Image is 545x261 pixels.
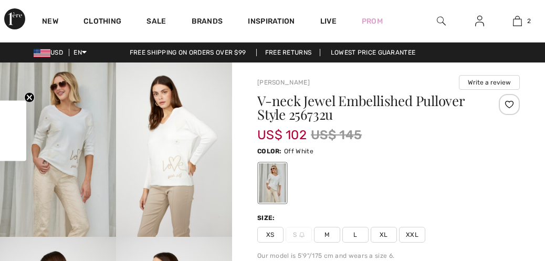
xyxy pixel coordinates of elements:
img: ring-m.svg [299,232,305,237]
a: [PERSON_NAME] [257,79,310,86]
div: Our model is 5'9"/175 cm and wears a size 6. [257,251,520,260]
a: Free shipping on orders over $99 [121,49,255,56]
span: XXL [399,227,425,243]
a: Prom [362,16,383,27]
img: My Info [475,15,484,27]
div: Size: [257,213,277,223]
img: US Dollar [34,49,50,57]
img: search the website [437,15,446,27]
span: Inspiration [248,17,295,28]
span: Off White [284,148,313,155]
span: M [314,227,340,243]
span: USD [34,49,67,56]
a: Free Returns [256,49,321,56]
img: V-Neck Jewel Embellished Pullover Style 256732U. 2 [116,62,232,237]
span: Color: [257,148,282,155]
a: Live [320,16,337,27]
a: Lowest Price Guarantee [322,49,424,56]
span: XL [371,227,397,243]
h1: V-neck Jewel Embellished Pullover Style 256732u [257,94,476,121]
img: My Bag [513,15,522,27]
a: Sign In [467,15,492,28]
a: Brands [192,17,223,28]
span: 2 [527,16,531,26]
img: 1ère Avenue [4,8,25,29]
span: L [342,227,369,243]
button: Write a review [459,75,520,90]
a: Sale [146,17,166,28]
span: EN [74,49,87,56]
span: XS [257,227,284,243]
button: Close teaser [24,92,35,102]
a: Clothing [83,17,121,28]
a: 2 [499,15,536,27]
div: Off White [259,163,286,203]
span: US$ 145 [311,126,362,144]
span: S [286,227,312,243]
a: New [42,17,58,28]
span: US$ 102 [257,117,307,142]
